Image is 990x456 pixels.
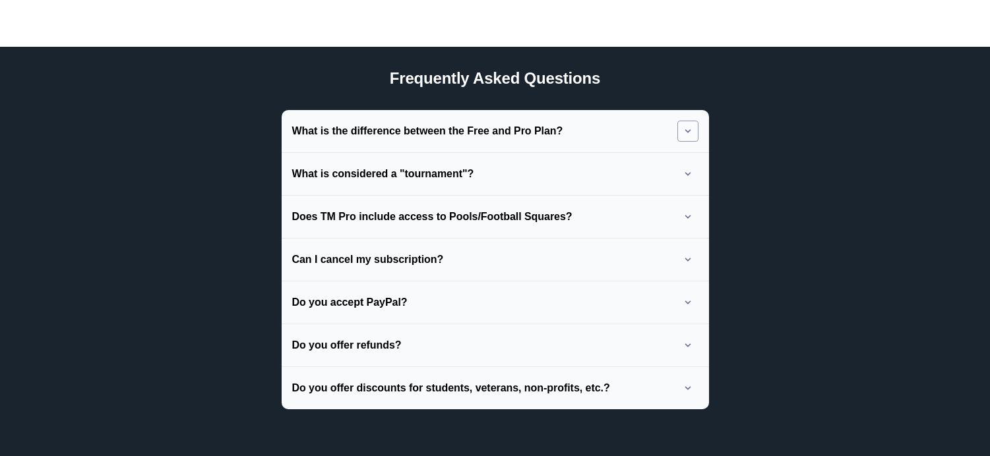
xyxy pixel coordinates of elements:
[390,68,600,89] h2: Frequently Asked Questions
[292,167,474,181] h2: What is considered a "tournament"?
[292,210,572,223] h2: Does TM Pro include access to Pools/Football Squares?
[292,339,402,352] h2: Do you offer refunds?
[292,382,610,395] h2: Do you offer discounts for students, veterans, non-profits, etc.?
[292,296,408,309] h2: Do you accept PayPal?
[292,253,444,266] h2: Can I cancel my subscription?
[292,125,563,138] h2: What is the difference between the Free and Pro Plan?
